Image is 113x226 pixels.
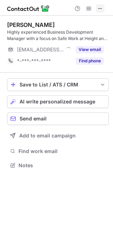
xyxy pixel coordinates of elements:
[76,57,104,64] button: Reveal Button
[7,21,55,28] div: [PERSON_NAME]
[19,133,76,139] span: Add to email campaign
[18,148,106,154] span: Find work email
[76,46,104,53] button: Reveal Button
[7,78,109,91] button: save-profile-one-click
[7,160,109,170] button: Notes
[7,4,50,13] img: ContactOut v5.3.10
[7,112,109,125] button: Send email
[20,82,96,87] div: Save to List / ATS / CRM
[7,29,109,42] div: Highly experienced Business Development Manager with a focus on Safe Work at Height and Powered A...
[18,162,106,169] span: Notes
[17,46,64,53] span: [EMAIL_ADDRESS][DOMAIN_NAME]
[7,95,109,108] button: AI write personalized message
[7,146,109,156] button: Find work email
[20,116,47,122] span: Send email
[7,129,109,142] button: Add to email campaign
[20,99,95,104] span: AI write personalized message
